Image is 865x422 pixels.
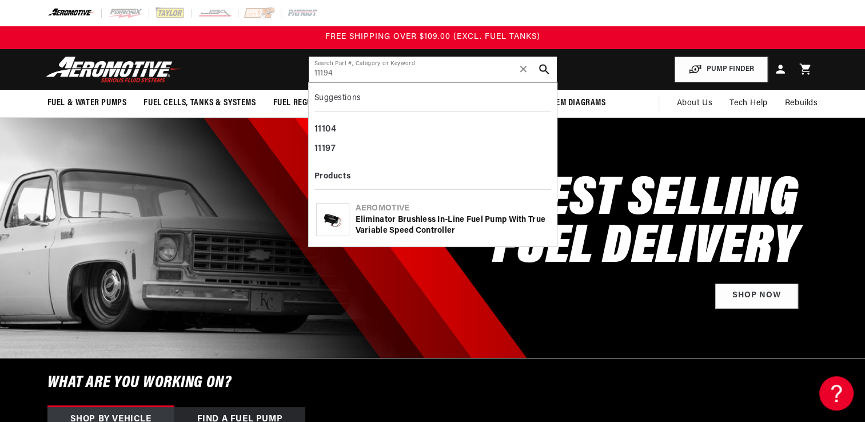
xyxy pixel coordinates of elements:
img: Eliminator Brushless In-Line Fuel Pump with True Variable Speed Controller [317,209,349,231]
summary: Fuel Regulators [265,90,349,117]
span: Fuel Cells, Tanks & Systems [143,97,256,109]
h6: What are you working on? [19,359,847,407]
span: Tech Help [730,97,767,110]
b: Products [314,172,350,181]
h2: SHOP BEST SELLING FUEL DELIVERY [396,176,798,272]
div: Eliminator Brushless In-Line Fuel Pump with True Variable Speed Controller [356,214,549,237]
summary: Tech Help [721,90,776,117]
summary: Rebuilds [776,90,827,117]
div: 11104 [314,120,551,140]
span: System Diagrams [539,97,606,109]
span: Rebuilds [785,97,818,110]
a: About Us [668,90,721,117]
img: Aeromotive [43,56,186,83]
summary: Fuel Cells, Tanks & Systems [135,90,264,117]
span: FREE SHIPPING OVER $109.00 (EXCL. FUEL TANKS) [325,33,540,41]
span: Fuel & Water Pumps [47,97,127,109]
button: PUMP FINDER [675,57,768,82]
input: Search by Part Number, Category or Keyword [309,57,557,82]
div: Suggestions [314,89,551,112]
summary: Fuel & Water Pumps [39,90,135,117]
span: Fuel Regulators [273,97,340,109]
div: 11197 [314,140,551,159]
summary: System Diagrams [530,90,615,117]
span: About Us [676,99,712,108]
button: search button [532,57,557,82]
span: ✕ [519,60,529,78]
div: Aeromotive [356,203,549,214]
a: Shop Now [715,284,798,309]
